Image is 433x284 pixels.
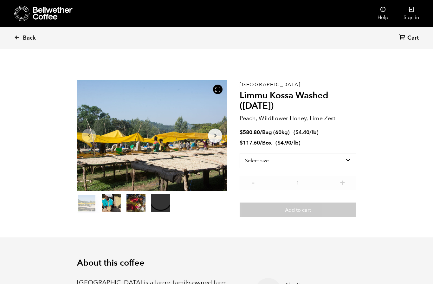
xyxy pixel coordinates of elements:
[262,129,290,136] span: Bag (60kg)
[407,34,419,42] span: Cart
[277,139,281,146] span: $
[277,139,291,146] bdi: 4.90
[295,129,299,136] span: $
[240,139,260,146] bdi: 117.60
[240,129,243,136] span: $
[262,139,272,146] span: Box
[240,129,260,136] bdi: 580.80
[249,179,257,185] button: -
[240,114,356,123] p: Peach, Wildflower Honey, Lime Zest
[260,139,262,146] span: /
[151,194,170,212] video: Your browser does not support the video tag.
[240,139,243,146] span: $
[399,34,420,42] a: Cart
[240,203,356,217] button: Add to cart
[295,129,309,136] bdi: 4.40
[275,139,301,146] span: ( )
[309,129,317,136] span: /lb
[260,129,262,136] span: /
[77,258,356,268] h2: About this coffee
[291,139,299,146] span: /lb
[23,34,36,42] span: Back
[339,179,346,185] button: +
[240,90,356,112] h2: Limmu Kossa Washed ([DATE])
[294,129,319,136] span: ( )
